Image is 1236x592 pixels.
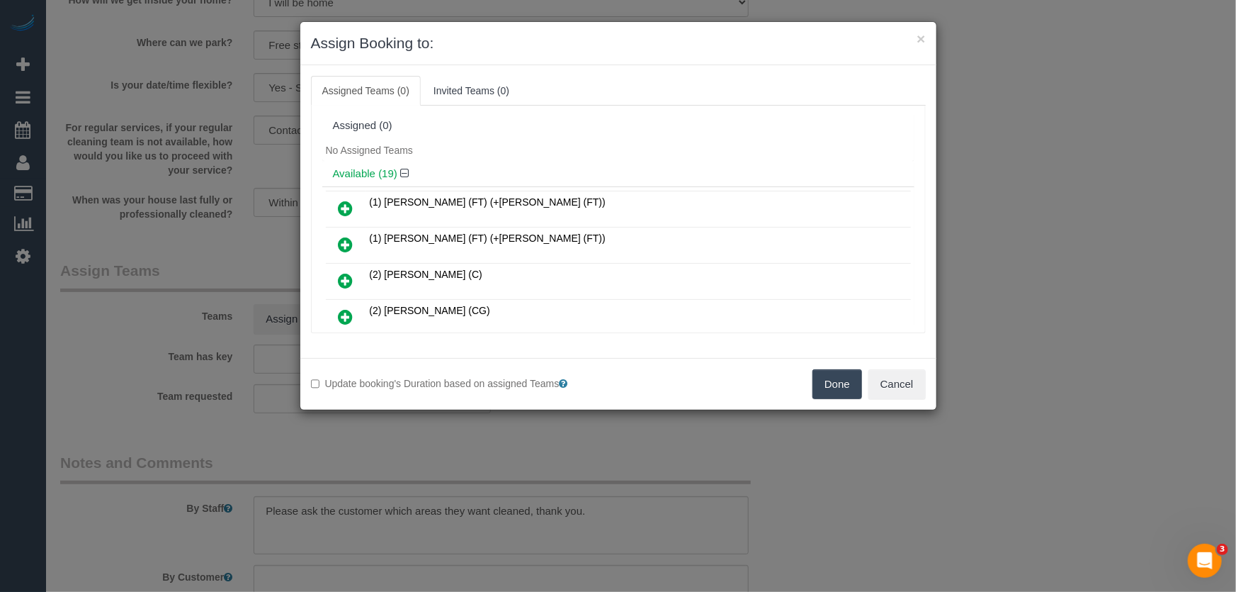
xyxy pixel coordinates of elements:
[311,379,320,389] input: Update booking's Duration based on assigned Teams
[311,376,608,391] label: Update booking's Duration based on assigned Teams
[370,196,606,208] span: (1) [PERSON_NAME] (FT) (+[PERSON_NAME] (FT))
[370,233,606,244] span: (1) [PERSON_NAME] (FT) (+[PERSON_NAME] (FT))
[311,76,421,106] a: Assigned Teams (0)
[868,369,926,399] button: Cancel
[370,305,490,316] span: (2) [PERSON_NAME] (CG)
[326,145,413,156] span: No Assigned Teams
[1217,544,1228,555] span: 3
[333,168,904,180] h4: Available (19)
[422,76,521,106] a: Invited Teams (0)
[333,120,904,132] div: Assigned (0)
[370,269,482,280] span: (2) [PERSON_NAME] (C)
[812,369,862,399] button: Done
[917,31,925,46] button: ×
[1188,544,1222,578] iframe: Intercom live chat
[311,33,926,54] h3: Assign Booking to:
